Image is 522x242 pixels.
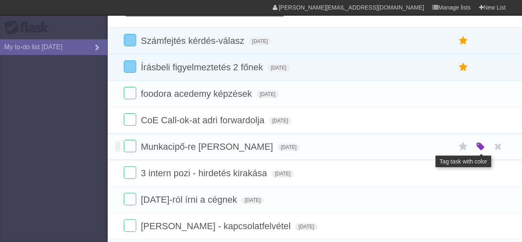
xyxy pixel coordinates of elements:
span: [DATE] [278,144,300,151]
label: Done [124,60,136,73]
span: [DATE] [267,64,290,72]
label: Star task [455,60,471,74]
div: Flask [4,20,54,35]
span: 3 intern pozi - hirdetés kirakása [141,168,269,178]
label: Star task [455,140,471,153]
span: CoE Call-ok-at adri forwardolja [141,115,267,125]
label: Done [124,34,136,46]
label: Done [124,140,136,152]
label: Done [124,166,136,179]
span: [DATE] [295,223,317,230]
span: [DATE] [269,117,291,125]
span: Számfejtés kérdés-válasz [141,36,246,46]
span: [DATE] [272,170,294,177]
label: Done [124,113,136,126]
label: Done [124,87,136,99]
span: foodora acedemy képzések [141,89,254,99]
span: Írásbeli figyelmeztetés 2 főnek [141,62,265,72]
span: [DATE]-ról írni a cégnek [141,194,239,205]
span: [DATE] [241,196,264,204]
span: [DATE] [256,91,279,98]
label: Done [124,219,136,232]
span: [PERSON_NAME] - kapcsolatfelvétel [141,221,293,231]
span: Munkacipő-re [PERSON_NAME] [141,141,275,152]
label: Done [124,193,136,205]
span: [DATE] [249,38,271,45]
label: Star task [455,34,471,48]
